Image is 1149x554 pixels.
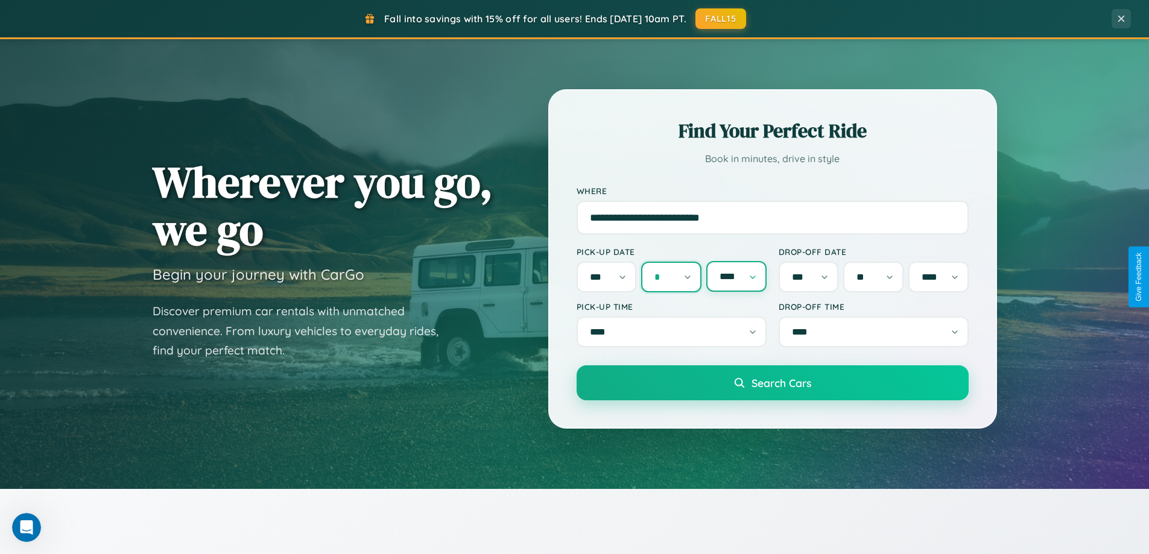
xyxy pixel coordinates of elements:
[752,376,811,389] span: Search Cars
[153,265,364,283] h3: Begin your journey with CarGo
[577,301,767,312] label: Pick-up Time
[577,186,969,196] label: Where
[577,247,767,257] label: Pick-up Date
[577,150,969,168] p: Book in minutes, drive in style
[577,118,969,144] h2: Find Your Perfect Ride
[384,13,686,25] span: Fall into savings with 15% off for all users! Ends [DATE] 10am PT.
[153,158,493,253] h1: Wherever you go, we go
[577,365,969,400] button: Search Cars
[695,8,746,29] button: FALL15
[779,301,969,312] label: Drop-off Time
[1135,253,1143,301] div: Give Feedback
[153,301,454,360] p: Discover premium car rentals with unmatched convenience. From luxury vehicles to everyday rides, ...
[12,513,41,542] iframe: Intercom live chat
[779,247,969,257] label: Drop-off Date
